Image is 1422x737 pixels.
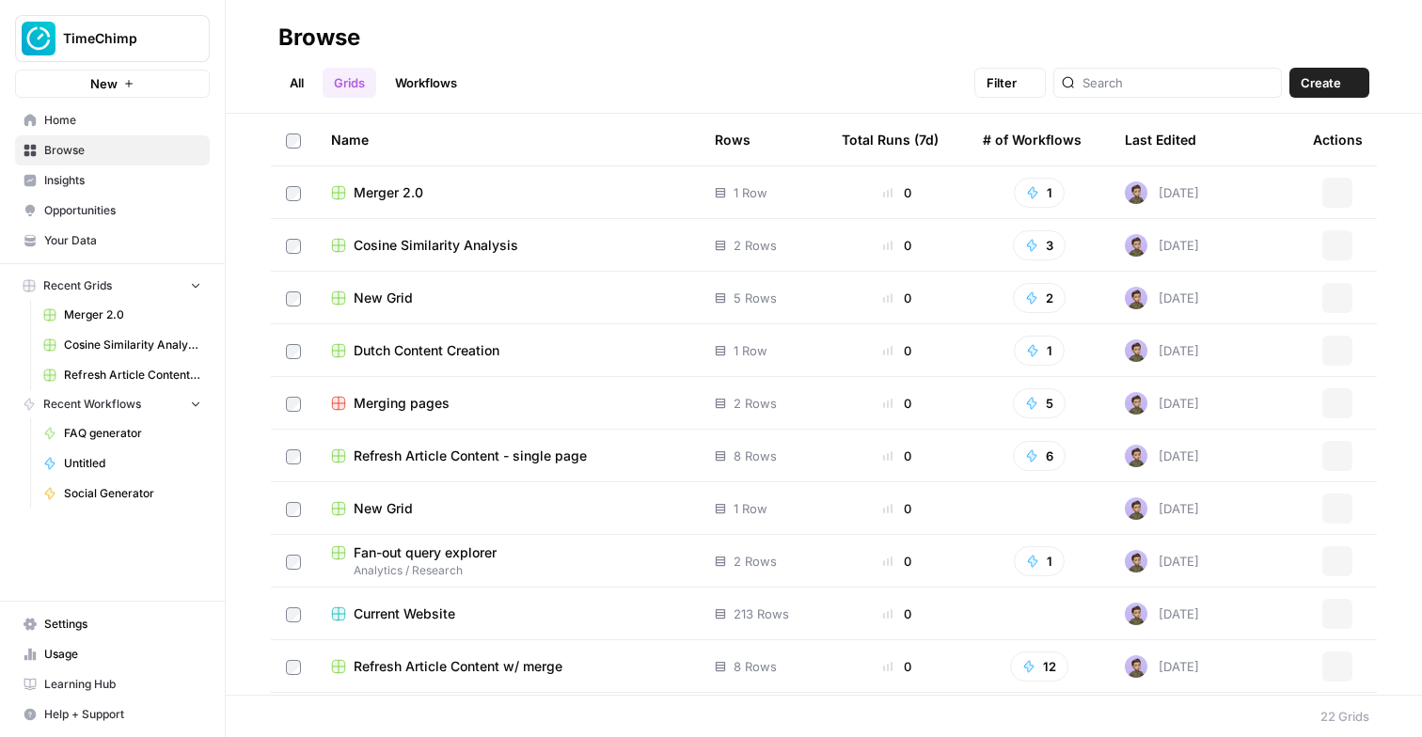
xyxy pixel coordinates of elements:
span: Refresh Article Content w/ merge [64,367,201,384]
button: 6 [1013,441,1066,471]
span: New [90,74,118,93]
div: 22 Grids [1320,707,1369,726]
div: 0 [842,552,953,571]
a: Your Data [15,226,210,256]
span: Merging pages [354,394,450,413]
span: Refresh Article Content - single page [354,447,587,465]
a: Insights [15,165,210,196]
button: Create [1289,68,1369,98]
button: Recent Grids [15,272,210,300]
a: Settings [15,609,210,639]
a: All [278,68,315,98]
img: TimeChimp Logo [22,22,55,55]
span: 2 Rows [734,552,777,571]
span: 1 Row [734,341,767,360]
div: Rows [715,114,750,165]
span: FAQ generator [64,425,201,442]
div: [DATE] [1125,234,1199,257]
img: ruybxce7esr7yef6hou754u07ter [1125,655,1147,678]
button: 12 [1010,651,1068,682]
span: Opportunities [44,202,201,219]
span: Insights [44,172,201,189]
a: New Grid [331,499,685,518]
span: 2 Rows [734,394,777,413]
a: Cosine Similarity Analysis [35,330,210,360]
div: 0 [842,289,953,307]
span: Cosine Similarity Analysis [354,236,518,255]
button: 2 [1013,283,1066,313]
span: Current Website [354,604,455,623]
input: Search [1082,73,1273,92]
img: ruybxce7esr7yef6hou754u07ter [1125,497,1147,520]
div: 0 [842,394,953,413]
span: 2 Rows [734,236,777,255]
a: Grids [323,68,376,98]
a: Dutch Content Creation [331,341,685,360]
a: Workflows [384,68,468,98]
button: 1 [1014,178,1065,208]
span: Fan-out query explorer [354,543,497,562]
span: 213 Rows [734,604,789,623]
img: ruybxce7esr7yef6hou754u07ter [1125,181,1147,204]
span: Analytics / Research [331,562,685,579]
div: [DATE] [1125,497,1199,520]
a: Merger 2.0 [331,183,685,202]
button: Filter [974,68,1046,98]
div: Last Edited [1125,114,1196,165]
a: Refresh Article Content - single page [331,447,685,465]
span: Filter [987,73,1017,92]
span: Home [44,112,201,129]
span: New Grid [354,289,413,307]
span: New Grid [354,499,413,518]
div: 0 [842,604,953,623]
span: Create [1301,73,1341,92]
a: FAQ generator [35,418,210,448]
div: [DATE] [1125,550,1199,572]
span: Dutch Content Creation [354,341,499,360]
img: ruybxce7esr7yef6hou754u07ter [1125,339,1147,362]
img: ruybxce7esr7yef6hou754u07ter [1125,234,1147,257]
img: ruybxce7esr7yef6hou754u07ter [1125,445,1147,467]
span: Help + Support [44,706,201,723]
span: Browse [44,142,201,159]
button: 5 [1013,388,1066,418]
div: 0 [842,499,953,518]
a: Refresh Article Content w/ merge [35,360,210,390]
a: New Grid [331,289,685,307]
div: Name [331,114,685,165]
div: Actions [1313,114,1363,165]
span: Cosine Similarity Analysis [64,337,201,353]
button: Help + Support [15,699,210,729]
span: 5 Rows [734,289,777,307]
img: ruybxce7esr7yef6hou754u07ter [1125,550,1147,572]
div: Total Runs (7d) [842,114,939,165]
a: Home [15,105,210,135]
a: Refresh Article Content w/ merge [331,657,685,676]
div: 0 [842,236,953,255]
span: 8 Rows [734,447,777,465]
button: New [15,70,210,98]
span: Your Data [44,232,201,249]
button: 1 [1014,336,1065,366]
div: [DATE] [1125,655,1199,678]
span: 1 Row [734,183,767,202]
span: Settings [44,616,201,633]
div: 0 [842,183,953,202]
span: Learning Hub [44,676,201,693]
span: Merger 2.0 [354,183,423,202]
a: Merging pages [331,394,685,413]
div: Browse [278,23,360,53]
div: 0 [842,341,953,360]
span: Usage [44,646,201,663]
img: ruybxce7esr7yef6hou754u07ter [1125,392,1147,415]
img: ruybxce7esr7yef6hou754u07ter [1125,603,1147,625]
div: 0 [842,657,953,676]
div: [DATE] [1125,445,1199,467]
a: Fan-out query explorerAnalytics / Research [331,543,685,579]
img: ruybxce7esr7yef6hou754u07ter [1125,287,1147,309]
div: 0 [842,447,953,465]
div: [DATE] [1125,287,1199,309]
div: # of Workflows [983,114,1082,165]
div: [DATE] [1125,603,1199,625]
span: Merger 2.0 [64,306,201,323]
